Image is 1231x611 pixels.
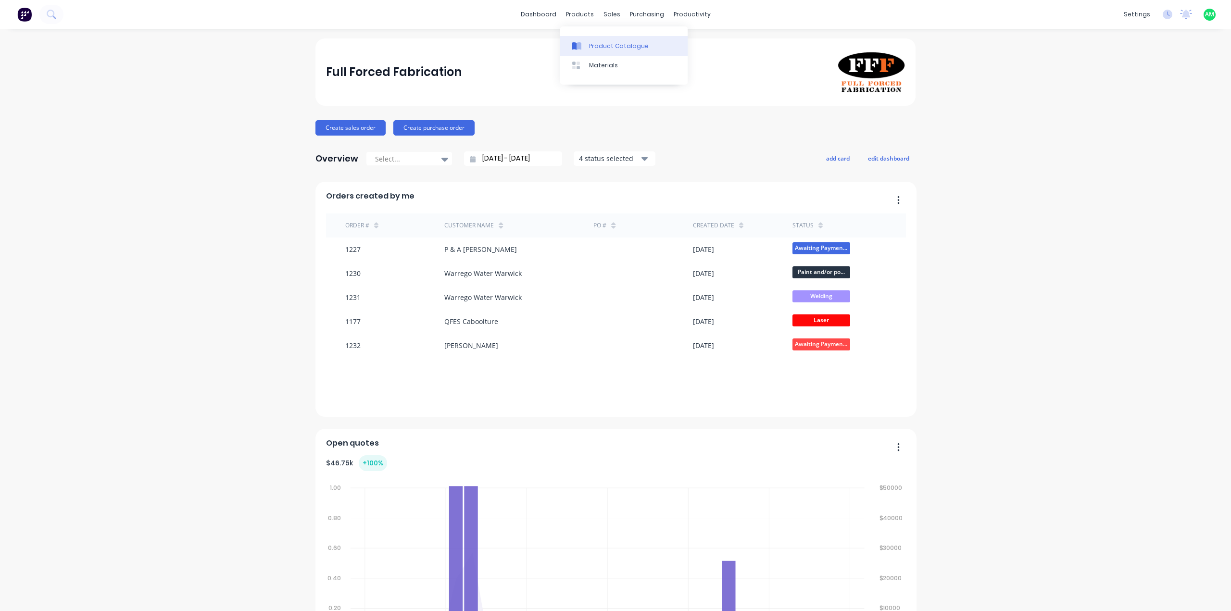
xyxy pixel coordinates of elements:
button: edit dashboard [862,152,916,164]
span: Awaiting Paymen... [792,242,850,254]
div: Created date [693,221,734,230]
div: 1177 [345,316,361,326]
img: Full Forced Fabrication [838,51,905,93]
div: [PERSON_NAME] [444,340,498,350]
div: settings [1119,7,1155,22]
div: Materials [589,61,618,70]
span: Laser [792,314,850,326]
div: PO # [593,221,606,230]
tspan: 0.60 [328,544,341,552]
tspan: $30000 [880,544,903,552]
div: QFES Caboolture [444,316,498,326]
div: [DATE] [693,316,714,326]
div: [DATE] [693,244,714,254]
div: 1227 [345,244,361,254]
div: Warrego Water Warwick [444,268,522,278]
tspan: $20000 [880,574,903,582]
div: $ 46.75k [326,455,387,471]
span: Orders created by me [326,190,415,202]
div: P & A [PERSON_NAME] [444,244,517,254]
div: [DATE] [693,340,714,350]
div: 1231 [345,292,361,302]
div: Product Catalogue [589,42,649,50]
div: + 100 % [359,455,387,471]
div: 1232 [345,340,361,350]
span: Awaiting Paymen... [792,338,850,350]
div: 1230 [345,268,361,278]
img: Factory [17,7,32,22]
div: productivity [669,7,716,22]
button: add card [820,152,856,164]
div: [DATE] [693,292,714,302]
span: Open quotes [326,437,379,449]
tspan: 0.80 [328,513,341,522]
div: products [561,7,599,22]
tspan: $50000 [880,484,903,492]
div: Overview [315,149,358,168]
a: Materials [560,56,688,75]
span: Welding [792,290,850,302]
div: Customer Name [444,221,494,230]
div: [DATE] [693,268,714,278]
div: sales [599,7,625,22]
button: Create sales order [315,120,386,136]
a: Product Catalogue [560,36,688,55]
div: purchasing [625,7,669,22]
div: 4 status selected [579,153,640,163]
tspan: $40000 [880,513,904,522]
a: dashboard [516,7,561,22]
tspan: 1.00 [330,484,341,492]
span: Paint and/or po... [792,266,850,278]
button: Create purchase order [393,120,475,136]
div: Full Forced Fabrication [326,62,462,82]
tspan: 0.40 [327,574,341,582]
div: Warrego Water Warwick [444,292,522,302]
div: status [792,221,814,230]
button: 4 status selected [574,151,655,166]
div: Order # [345,221,369,230]
span: AM [1205,10,1214,19]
